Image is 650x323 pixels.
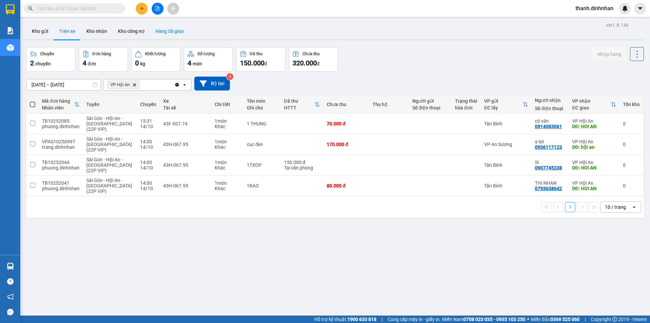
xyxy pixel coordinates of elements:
[388,316,440,323] span: Cung cấp máy in - giấy in:
[572,180,616,186] div: VP Hội An
[7,294,14,300] span: notification
[572,118,616,124] div: VP Hội An
[155,6,160,11] span: file-add
[40,52,54,56] div: Chuyến
[42,139,80,144] div: VPAS10250997
[152,3,164,15] button: file-add
[6,4,15,15] img: logo-vxr
[631,204,637,210] svg: open
[292,59,317,67] span: 320.000
[327,121,366,126] div: 70.000 đ
[83,59,86,67] span: 4
[39,96,83,114] th: Toggle SortBy
[572,98,611,104] div: VP nhận
[327,142,366,147] div: 170.000 đ
[86,116,132,132] span: Sài Gòn - Hội An - [GEOGRAPHIC_DATA] (22P VIP)
[535,118,565,124] div: cô vân
[484,105,523,110] div: ĐC lấy
[81,23,112,39] button: Kho nhận
[145,52,166,56] div: Khối lượng
[455,105,477,110] div: hóa đơn
[484,162,528,168] div: Tân Bình
[535,186,562,191] div: 0793638642
[42,186,80,191] div: phuong.dinhnhan
[264,61,267,66] span: đ
[484,121,528,126] div: Tân Bình
[47,38,51,42] span: environment
[188,59,191,67] span: 4
[26,47,75,72] button: Chuyến2chuyến
[54,23,81,39] button: Trên xe
[42,144,80,150] div: trang.dinhnhan
[327,102,366,107] div: Chưa thu
[531,316,580,323] span: Miền Bắc
[215,124,240,129] div: Khác
[194,77,230,90] button: Bộ lọc
[140,118,156,124] div: 15:31
[42,105,74,110] div: Nhân viên
[215,118,240,124] div: 1 món
[42,180,80,186] div: TB10252041
[35,61,51,66] span: chuyến
[86,157,132,173] span: Sài Gòn - Hội An - [GEOGRAPHIC_DATA] (22P VIP)
[412,98,448,104] div: Người gửi
[163,98,208,104] div: Xe
[79,47,128,72] button: Đơn hàng4đơn
[167,3,179,15] button: aim
[535,160,565,165] div: SI
[140,186,156,191] div: 14/10
[484,98,523,104] div: VP gửi
[535,165,562,170] div: 0907745238
[42,118,80,124] div: TB10252085
[592,48,627,60] button: Nhập hàng
[140,102,156,107] div: Chuyến
[7,44,14,51] img: warehouse-icon
[569,96,620,114] th: Toggle SortBy
[30,59,34,67] span: 2
[572,105,611,110] div: ĐC giao
[171,6,175,11] span: aim
[140,124,156,129] div: 14/10
[140,165,156,170] div: 14/10
[141,81,142,88] input: Selected VP Hội An.
[284,160,320,165] div: 150.000 đ
[7,309,14,315] span: message
[7,27,14,34] img: solution-icon
[86,102,133,107] div: Tuyến
[455,98,477,104] div: Trạng thái
[136,3,148,15] button: plus
[86,178,132,194] span: Sài Gòn - Hội An - [GEOGRAPHIC_DATA] (22P VIP)
[606,21,629,29] div: ver 1.8.146
[215,102,240,107] div: Chi tiết
[247,183,277,188] div: 1BAO
[535,124,562,129] div: 0914083061
[182,82,187,87] svg: open
[317,61,320,66] span: đ
[7,263,14,270] img: warehouse-icon
[284,98,315,104] div: Đã thu
[314,316,376,323] span: Hỗ trợ kỹ thuật:
[28,6,33,11] span: search
[484,142,528,147] div: VP An Sương
[112,23,150,39] button: Kho công nợ
[527,318,529,321] span: ⚪️
[247,121,277,126] div: 1 THUNG
[623,142,640,147] div: 0
[535,139,565,144] div: a lợi
[42,160,80,165] div: TB10252044
[612,317,617,322] span: copyright
[163,142,208,147] div: 43H-067.95
[226,73,233,80] sup: 4
[247,105,277,110] div: Ghi chú
[623,162,640,168] div: 0
[623,102,640,107] div: Tồn kho
[484,183,528,188] div: Tân Bình
[281,96,323,114] th: Toggle SortBy
[27,79,101,90] input: Select a date range.
[240,59,264,67] span: 150.000
[42,124,80,129] div: phuong.dinhnhan
[42,165,80,170] div: phuong.dinhnhan
[215,139,240,144] div: 1 món
[163,162,208,168] div: 43H-067.95
[442,316,525,323] span: Miền Nam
